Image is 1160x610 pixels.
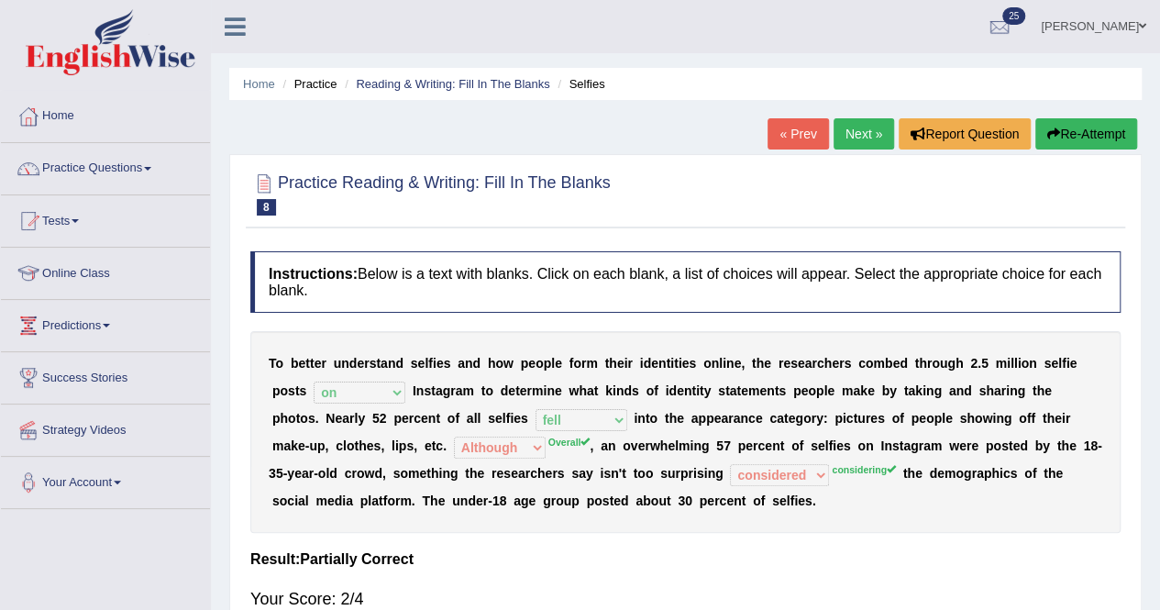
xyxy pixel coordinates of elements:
span: 8 [257,199,276,216]
b: e [870,411,878,426]
b: t [700,383,704,398]
b: o [932,356,940,371]
b: u [334,356,342,371]
b: e [919,411,926,426]
b: t [1043,411,1047,426]
b: t [674,356,679,371]
b: o [649,411,657,426]
b: d [668,383,677,398]
b: o [646,383,654,398]
b: n [726,356,735,371]
b: i [670,356,674,371]
b: i [1066,356,1070,371]
b: n [637,411,646,426]
b: a [853,383,860,398]
b: 5 [372,411,380,426]
b: , [741,356,745,371]
b: k [605,383,613,398]
b: o [495,356,503,371]
b: n [388,356,396,371]
b: f [569,356,574,371]
b: w [569,383,579,398]
b: t [665,411,669,426]
a: Success Stories [1,352,210,398]
h4: Below is a text with blanks. Click on each blank, a list of choices will appear. Select the appro... [250,251,1121,313]
b: 2 [970,356,978,371]
b: i [510,411,514,426]
b: s [424,383,431,398]
b: b [291,356,299,371]
b: r [811,411,815,426]
b: n [926,383,934,398]
b: s [444,356,451,371]
b: n [712,356,720,371]
b: r [728,411,733,426]
b: r [581,356,586,371]
b: n [1029,356,1037,371]
b: t [431,383,436,398]
b: s [978,383,986,398]
b: e [764,356,771,371]
b: o [276,356,284,371]
button: Re-Attempt [1035,118,1137,150]
b: u [857,411,866,426]
b: o [1022,356,1030,371]
b: r [927,356,932,371]
b: t [296,411,301,426]
b: e [677,411,684,426]
b: l [503,411,506,426]
b: t [295,383,300,398]
b: e [617,356,624,371]
b: h [1036,383,1044,398]
b: p [706,411,714,426]
b: m [586,356,597,371]
b: o [1019,411,1027,426]
b: r [627,356,632,371]
b: e [555,356,562,371]
b: n [658,356,667,371]
b: c [817,356,824,371]
b: t [481,383,486,398]
b: Instructions: [269,266,358,282]
a: Next » [834,118,894,150]
b: t [725,383,730,398]
b: s [790,356,798,371]
b: p [816,383,824,398]
b: a [467,411,474,426]
b: e [789,411,796,426]
b: a [436,383,443,398]
b: : [823,411,828,426]
b: o [891,411,900,426]
b: e [867,383,875,398]
b: i [679,356,682,371]
b: e [677,383,684,398]
b: g [443,383,451,398]
b: a [458,356,465,371]
b: s [308,411,315,426]
b: o [808,383,816,398]
button: Report Question [899,118,1031,150]
b: e [1044,383,1052,398]
b: a [587,383,594,398]
b: s [718,383,725,398]
b: e [315,356,322,371]
b: e [827,383,834,398]
b: e [298,356,305,371]
b: a [908,383,915,398]
b: t [515,383,520,398]
b: i [666,383,669,398]
b: o [926,411,934,426]
b: o [975,411,983,426]
b: c [414,411,421,426]
b: n [996,411,1004,426]
a: Your Account [1,457,210,503]
b: f [1027,411,1032,426]
b: s [411,356,418,371]
b: s [689,356,696,371]
b: a [994,383,1001,398]
b: 5 [981,356,989,371]
b: i [613,383,616,398]
b: r [866,411,870,426]
b: e [945,411,953,426]
span: 25 [1002,7,1025,25]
